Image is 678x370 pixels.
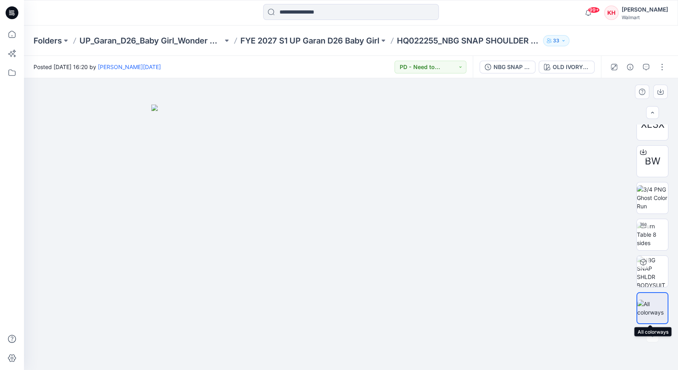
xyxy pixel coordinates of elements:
[397,35,540,46] p: HQ022255_NBG SNAP SHOULDER BODYSUIT
[553,36,559,45] p: 33
[34,35,62,46] a: Folders
[553,63,589,71] div: OLD IVORY CREAM
[240,35,379,46] a: FYE 2027 S1 UP Garan D26 Baby Girl
[539,61,595,73] button: OLD IVORY CREAM
[641,117,664,132] span: XLSX
[543,35,569,46] button: 33
[637,300,668,317] img: All colorways
[637,222,668,247] img: Turn Table 8 sides
[480,61,535,73] button: NBG SNAP SHLDR BODYSUIT
[98,63,161,70] a: [PERSON_NAME][DATE]
[645,154,660,168] span: BW
[79,35,223,46] a: UP_Garan_D26_Baby Girl_Wonder Nation
[604,6,619,20] div: KH
[637,256,668,287] img: NBG SNAP SHLDR BODYSUIT OLD IVORY CREAM
[34,63,161,71] span: Posted [DATE] 16:20 by
[624,61,636,73] button: Details
[622,14,668,20] div: Walmart
[637,185,668,210] img: 3/4 PNG Ghost Color Run
[622,5,668,14] div: [PERSON_NAME]
[494,63,530,71] div: NBG SNAP SHLDR BODYSUIT
[588,7,600,13] span: 99+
